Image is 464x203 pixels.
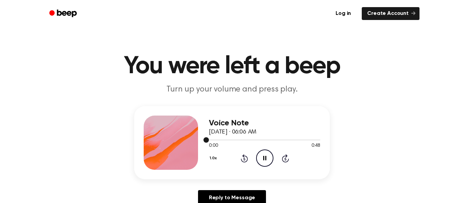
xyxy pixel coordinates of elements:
h1: You were left a beep [58,54,406,79]
a: Create Account [362,7,420,20]
p: Turn up your volume and press play. [102,84,362,95]
h3: Voice Note [209,119,320,128]
a: Log in [329,6,358,21]
a: Beep [44,7,83,20]
button: 1.0x [209,153,219,164]
span: 0:48 [311,142,320,149]
span: [DATE] · 06:06 AM [209,129,256,135]
span: 0:00 [209,142,218,149]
